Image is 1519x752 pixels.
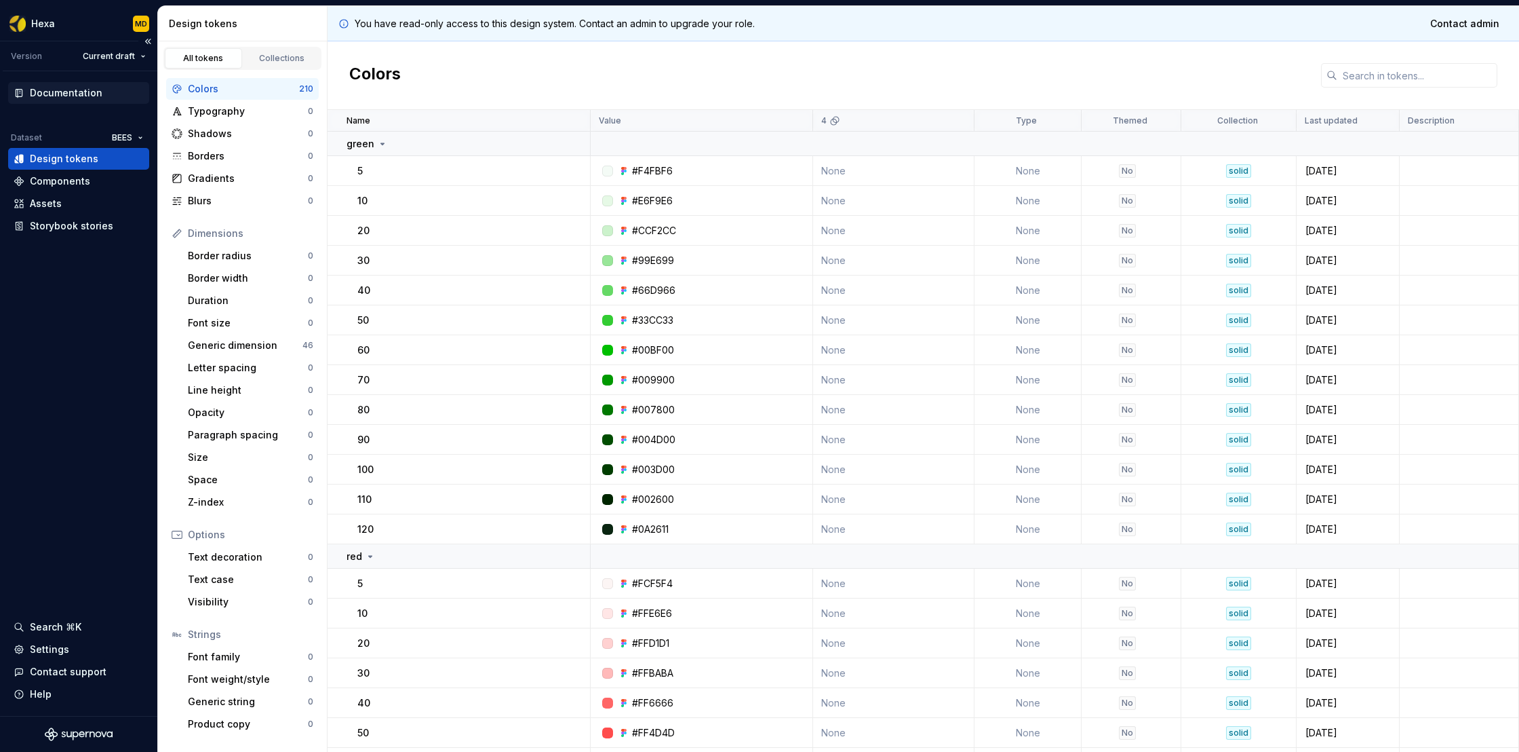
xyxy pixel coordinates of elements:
[813,216,974,246] td: None
[308,128,313,139] div: 0
[821,115,827,126] p: 4
[188,717,308,731] div: Product copy
[974,305,1082,335] td: None
[1119,607,1136,620] div: No
[813,276,974,305] td: None
[1297,493,1398,506] div: [DATE]
[188,451,308,464] div: Size
[357,523,374,536] p: 120
[813,599,974,628] td: None
[31,17,55,31] div: Hexa
[182,424,319,446] a: Paragraph spacing0
[182,312,319,334] a: Font size0
[357,284,370,297] p: 40
[357,607,368,620] p: 10
[308,696,313,707] div: 0
[1297,343,1398,357] div: [DATE]
[188,271,308,285] div: Border width
[188,528,313,542] div: Options
[1226,403,1251,417] div: solid
[166,190,319,212] a: Blurs0
[357,726,369,740] p: 50
[30,219,113,233] div: Storybook stories
[308,250,313,261] div: 0
[1297,696,1398,710] div: [DATE]
[308,719,313,730] div: 0
[188,227,313,240] div: Dimensions
[188,550,308,564] div: Text decoration
[308,552,313,563] div: 0
[188,294,308,307] div: Duration
[30,620,81,634] div: Search ⌘K
[8,82,149,104] a: Documentation
[308,574,313,585] div: 0
[182,379,319,401] a: Line height0
[188,473,308,487] div: Space
[182,646,319,668] a: Font family0
[1119,164,1136,178] div: No
[308,385,313,396] div: 0
[170,53,237,64] div: All tokens
[182,491,319,513] a: Z-index0
[1113,115,1147,126] p: Themed
[974,186,1082,216] td: None
[30,665,106,679] div: Contact support
[1297,577,1398,590] div: [DATE]
[632,343,674,357] div: #00BF00
[1119,523,1136,536] div: No
[632,493,674,506] div: #002600
[813,365,974,395] td: None
[632,696,673,710] div: #FF6666
[599,115,621,126] p: Value
[308,452,313,463] div: 0
[347,550,362,563] p: red
[974,718,1082,748] td: None
[83,51,135,62] span: Current draft
[813,628,974,658] td: None
[813,569,974,599] td: None
[1305,115,1358,126] p: Last updated
[45,728,113,741] a: Supernova Logo
[632,607,672,620] div: #FFE6E6
[632,666,673,680] div: #FFBABA
[813,335,974,365] td: None
[1226,164,1251,178] div: solid
[357,224,370,238] p: 20
[308,362,313,373] div: 0
[1119,254,1136,267] div: No
[30,688,52,701] div: Help
[1421,12,1508,36] a: Contact admin
[188,695,308,709] div: Generic string
[974,485,1082,514] td: None
[813,658,974,688] td: None
[355,17,755,31] p: You have read-only access to this design system. Contact an admin to upgrade your role.
[308,318,313,328] div: 0
[1119,194,1136,208] div: No
[1297,373,1398,387] div: [DATE]
[1297,433,1398,447] div: [DATE]
[632,224,676,238] div: #CCF2CC
[188,595,308,609] div: Visibility
[1217,115,1258,126] p: Collection
[357,666,370,680] p: 30
[347,137,374,151] p: green
[349,63,401,88] h2: Colors
[1119,343,1136,357] div: No
[188,573,308,586] div: Text case
[30,643,69,656] div: Settings
[1297,463,1398,476] div: [DATE]
[632,164,673,178] div: #F4FBF6
[308,106,313,117] div: 0
[1119,314,1136,327] div: No
[188,249,308,263] div: Border radius
[1297,314,1398,327] div: [DATE]
[182,591,319,613] a: Visibility0
[632,373,675,387] div: #009900
[357,696,370,710] p: 40
[632,254,674,267] div: #99E699
[188,105,308,118] div: Typography
[8,661,149,683] button: Contact support
[182,335,319,356] a: Generic dimension46
[299,83,313,94] div: 210
[188,339,302,352] div: Generic dimension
